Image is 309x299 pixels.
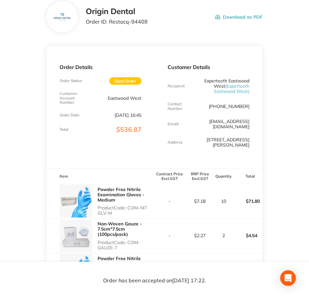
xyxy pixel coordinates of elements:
p: Customer Details [168,64,249,70]
p: Experteeth Eastwood West [195,78,249,94]
p: Eastwood West [108,96,141,101]
p: 10 [215,199,232,204]
p: Order has been accepted on [DATE] 17:22 . [103,277,206,283]
p: Product Code: COM-GAUZE-7 [98,240,154,250]
th: Contract Price Excl. GST [154,169,185,184]
p: - [155,199,185,204]
th: RRP Price Excl. GST [185,169,215,184]
a: [EMAIL_ADDRESS][DOMAIN_NAME] [209,118,249,130]
th: Total [232,169,263,184]
span: Open Order [109,77,141,85]
p: $7.18 [185,199,215,204]
p: Order Details [60,64,141,70]
p: Order ID: Restocq- 94408 [86,19,148,25]
a: Non-Woven Gauze - 7.5cm*7.5cm (100pcs/pack) [98,221,142,237]
p: [STREET_ADDRESS][PERSON_NAME] [195,137,249,148]
button: Download as PDF [215,7,263,27]
span: $536.87 [116,125,141,133]
p: Product Code: COM-NIT GLV-M [98,205,154,216]
p: 2 [215,233,232,238]
p: Total [60,127,68,132]
p: [PHONE_NUMBER] [209,104,249,109]
th: Quantity [215,169,232,184]
img: eGxtYmowbQ [60,254,92,287]
p: Recipient [168,84,185,88]
p: $71.80 [233,193,263,209]
a: Powder Free Nitrile Examination Gloves - Small [98,255,144,272]
div: Open Intercom Messenger [280,270,296,286]
img: ZWx4ZWNzbw [60,220,92,252]
p: Address [168,140,183,145]
p: Customer Account Number [60,91,87,105]
h2: Origin Dental [86,7,148,16]
img: YzF0MTI4NA [51,7,73,28]
img: bnVxZGU2Zg [60,185,92,218]
a: Powder Free Nitrile Examination Gloves - Medium [98,186,144,203]
span: ( Experteeth Eastwood West ) [214,83,249,94]
p: Order Date [60,113,80,117]
p: $4.54 [233,228,263,243]
p: - [155,233,185,238]
th: Item [46,169,154,184]
p: Emaill [168,122,179,126]
p: Order Status [60,79,82,83]
p: Contact Number [168,102,195,111]
p: $2.27 [185,233,215,238]
p: [DATE] 16:45 [115,113,141,118]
